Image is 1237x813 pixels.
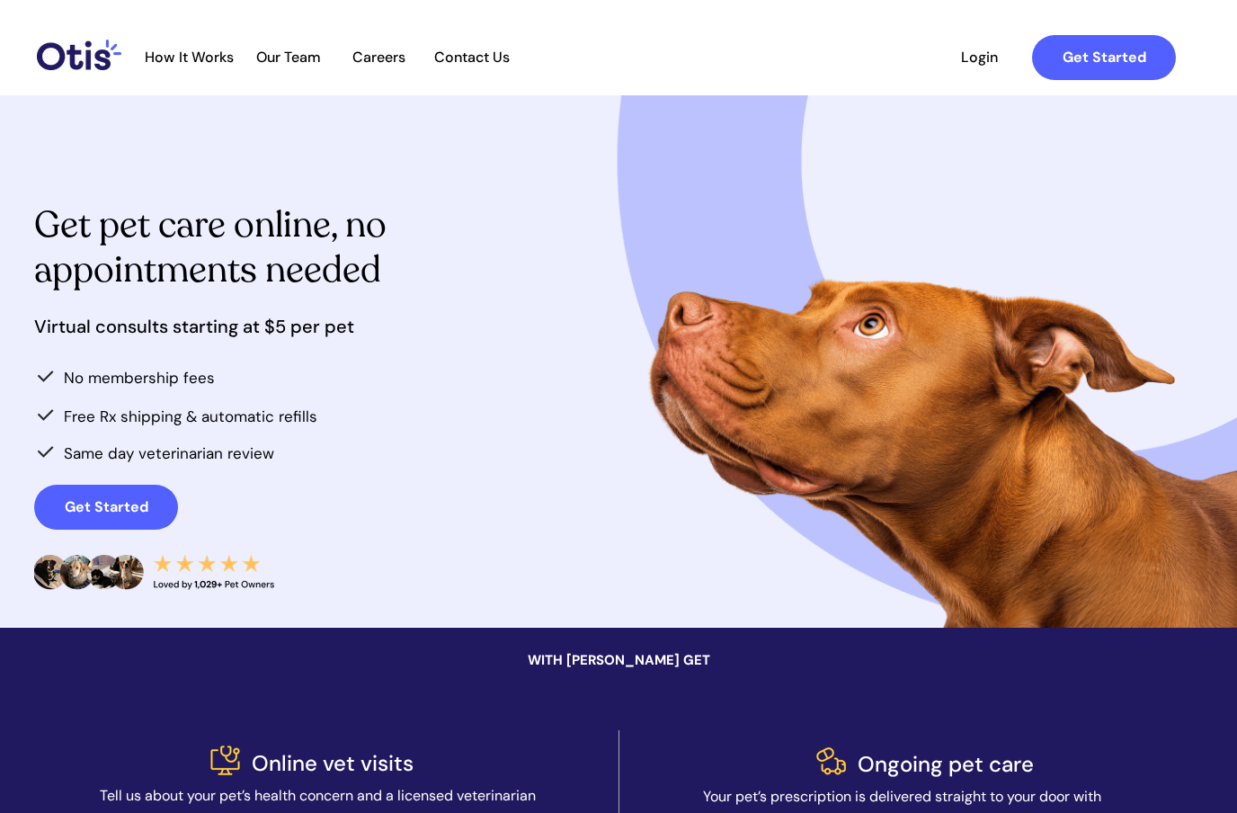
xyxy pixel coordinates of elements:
a: Contact Us [424,49,519,67]
span: Free Rx shipping & automatic refills [64,406,317,426]
span: No membership fees [64,368,215,388]
span: Get pet care online, no appointments needed [34,201,387,294]
strong: Get Started [65,497,148,516]
span: Our Team [245,49,333,66]
span: How It Works [136,49,243,66]
span: Login [938,49,1020,66]
span: WITH [PERSON_NAME] GET [528,651,710,669]
span: Virtual consults starting at $5 per pet [34,315,354,338]
span: Contact Us [424,49,519,66]
a: Login [938,35,1020,80]
strong: Get Started [1063,48,1146,67]
a: Get Started [34,485,178,530]
a: Careers [334,49,423,67]
a: Our Team [245,49,333,67]
span: Same day veterinarian review [64,443,274,463]
span: Ongoing pet care [858,750,1034,778]
a: How It Works [136,49,243,67]
a: Get Started [1032,35,1176,80]
span: Careers [334,49,423,66]
span: Online vet visits [252,749,414,777]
